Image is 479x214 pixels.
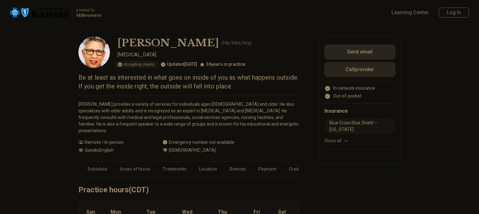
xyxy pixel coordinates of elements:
[324,85,396,99] ul: Payment options
[324,93,396,99] li: Out-of-pocket
[117,51,299,59] p: [MEDICAL_DATA]
[159,163,190,176] a: Treatments
[285,163,316,176] a: Credentials
[78,37,110,68] img: Stephen Benson, Psychologist
[324,138,349,144] button: Show all
[78,147,150,154] div: Speaks English
[78,139,150,146] div: Remote / In-person
[324,119,396,134] li: Blue Cross Blue Shield – [US_STATE]
[324,44,396,59] button: Send email
[439,8,469,18] button: Log In
[200,61,245,68] div: 24 years in practice
[324,62,396,77] button: Callprovider
[226,163,249,176] a: Remote
[115,61,158,68] div: Accepting clients
[391,9,429,16] a: Learning Center
[116,163,154,176] a: Areas of focus
[195,163,221,176] a: Location
[324,107,396,115] h2: Insurance
[221,39,252,47] p: ( He/Him/His )
[163,139,234,146] div: Emergency number not available
[324,85,396,92] li: In-network insurance
[117,37,219,50] h1: [PERSON_NAME]
[78,73,299,91] p: Be at least as interested in what goes on inside of you as what happens outside. If you get the i...
[78,170,299,195] h2: Practice hours (CDT)
[80,163,111,176] a: Schedule
[254,163,280,176] a: Payment
[76,8,101,13] p: powered by
[161,61,197,68] div: Updated [DATE]
[169,147,216,154] span: [DEMOGRAPHIC_DATA]
[10,3,101,23] a: Home page
[78,101,299,134] p: [PERSON_NAME] provides a variety of services for individuals ages [DEMOGRAPHIC_DATA] and older. H...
